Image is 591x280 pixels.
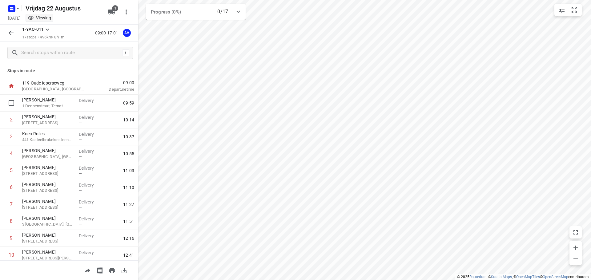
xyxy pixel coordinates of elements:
span: 09:59 [123,100,134,106]
span: Share route [81,267,94,273]
p: [GEOGRAPHIC_DATA], [GEOGRAPHIC_DATA] [22,154,74,160]
p: 09:00-17:01 [95,30,121,36]
p: 119 Oude Ieperseweg [22,80,86,86]
span: 10:14 [123,117,134,123]
p: [PERSON_NAME] [22,215,74,221]
span: 09:00 [94,80,134,86]
p: [PERSON_NAME] [22,198,74,204]
p: Stops in route [7,68,131,74]
p: [PERSON_NAME] [22,114,74,120]
p: [PERSON_NAME] [22,181,74,187]
span: 1 [112,5,118,11]
span: Print route [106,267,118,273]
span: 10:55 [123,151,134,157]
p: [GEOGRAPHIC_DATA], [GEOGRAPHIC_DATA] [22,86,86,92]
span: — [79,120,82,125]
p: 19 Rue du Panier Vert, Nivelles [22,204,74,211]
p: Delivery [79,233,102,239]
span: — [79,222,82,227]
span: Select [5,97,18,109]
a: Routetitan [469,275,487,279]
span: — [79,239,82,243]
p: Delivery [79,250,102,256]
p: [PERSON_NAME] [22,148,74,154]
a: Stadia Maps [491,275,512,279]
span: Print shipping labels [94,267,106,273]
p: Koen Rolies [22,131,74,137]
p: Delivery [79,165,102,171]
span: 11:10 [123,184,134,191]
p: 25 Avenue Lavoisier, Wavre [22,238,74,244]
div: You are currently in view mode. To make any changes, go to edit project. [28,15,51,21]
p: Delivery [79,148,102,154]
span: — [79,171,82,176]
p: 34 Rue des Champs du Bois, Braine-l'Alleud [22,187,74,194]
div: 6 [10,184,13,190]
p: 0/17 [217,8,228,15]
p: Delivery [79,216,102,222]
div: 5 [10,168,13,173]
p: [STREET_ADDRESS] [22,171,74,177]
p: [PERSON_NAME] [22,97,74,103]
div: / [122,49,129,56]
div: 7 [10,201,13,207]
p: 198 Edingsesteenweg, Pajottegem [22,120,74,126]
p: Delivery [79,199,102,205]
button: 1 [105,6,118,18]
span: Download route [118,267,131,273]
span: 10:37 [123,134,134,140]
div: 2 [10,117,13,123]
a: OpenStreetMap [543,275,568,279]
p: Delivery [79,97,102,104]
span: — [79,154,82,159]
span: — [79,104,82,108]
span: 12:16 [123,235,134,241]
div: 8 [10,218,13,224]
div: Progress (0%)0/17 [146,4,246,20]
button: Map settings [556,4,568,16]
p: Delivery [79,114,102,120]
div: 10 [9,252,14,258]
button: More [120,6,132,18]
span: Assigned to Axel Verzele [121,30,133,36]
p: Delivery [79,182,102,188]
p: Departure time [94,86,134,93]
span: 12:41 [123,252,134,258]
span: 11:51 [123,218,134,224]
div: 4 [10,151,13,156]
input: Search stops within route [21,48,122,58]
a: OpenMapTiles [516,275,540,279]
p: Delivery [79,131,102,137]
span: 11:03 [123,168,134,174]
span: 11:27 [123,201,134,207]
button: Fit zoom [568,4,581,16]
p: [PERSON_NAME] [22,232,74,238]
li: © 2025 , © , © © contributors [457,275,589,279]
p: 1-YAQ-011 [22,26,44,33]
p: 8 Rue Jules Coisman, Beauvechain [22,255,74,261]
p: [PERSON_NAME] [22,164,74,171]
div: 3 [10,134,13,140]
span: — [79,256,82,260]
p: 17 stops • 496km • 8h1m [22,34,64,40]
p: 441 Kasteelbrakelsesteenweg, [GEOGRAPHIC_DATA] [22,137,74,143]
p: [PERSON_NAME] [22,249,74,255]
span: — [79,188,82,193]
span: — [79,137,82,142]
p: 3 Chemin Notre Dame, Villers-la-Ville [22,221,74,227]
span: Progress (0%) [151,9,181,15]
div: 9 [10,235,13,241]
span: — [79,205,82,210]
p: 1 Dennenstraat, Ternat [22,103,74,109]
div: small contained button group [554,4,582,16]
